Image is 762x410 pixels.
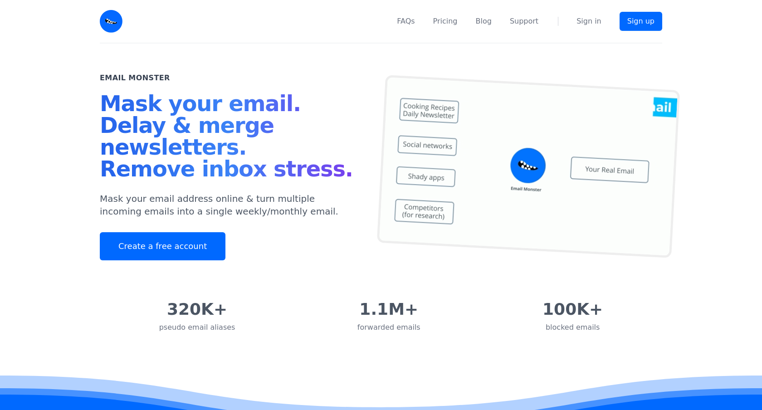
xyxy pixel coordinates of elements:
[159,322,235,333] div: pseudo email aliases
[542,300,603,318] div: 100K+
[357,322,420,333] div: forwarded emails
[542,322,603,333] div: blocked emails
[100,232,225,260] a: Create a free account
[100,93,359,183] h1: Mask your email. Delay & merge newsletters. Remove inbox stress.
[357,300,420,318] div: 1.1M+
[100,192,359,218] p: Mask your email address online & turn multiple incoming emails into a single weekly/monthly email.
[433,16,458,27] a: Pricing
[377,75,680,258] img: temp mail, free temporary mail, Temporary Email
[159,300,235,318] div: 320K+
[100,10,122,33] img: Email Monster
[397,16,415,27] a: FAQs
[620,12,662,31] a: Sign up
[476,16,492,27] a: Blog
[100,73,170,83] h2: Email Monster
[510,16,538,27] a: Support
[576,16,601,27] a: Sign in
